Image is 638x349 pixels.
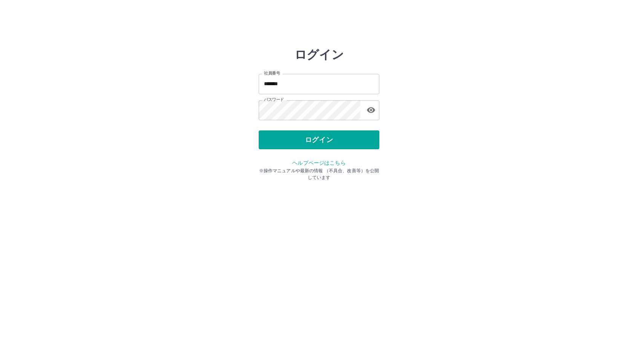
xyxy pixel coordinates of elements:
p: ※操作マニュアルや最新の情報 （不具合、改善等）を公開しています [259,167,379,181]
label: パスワード [264,97,284,103]
label: 社員番号 [264,70,280,76]
button: ログイン [259,130,379,149]
a: ヘルプページはこちら [292,160,345,166]
h2: ログイン [294,47,344,62]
